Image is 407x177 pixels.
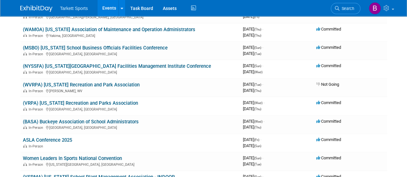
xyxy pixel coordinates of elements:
[23,15,27,18] img: In-Person Event
[29,126,45,130] span: In-Person
[254,52,261,56] span: (Tue)
[243,119,264,124] span: [DATE]
[254,83,261,86] span: (Tue)
[23,144,27,147] img: In-Person Event
[254,144,261,148] span: (Sun)
[316,27,341,31] span: Committed
[23,107,27,111] img: In-Person Event
[23,45,168,51] a: (MSBO) [US_STATE] School Business Officials Facilities Conference
[29,89,45,93] span: In-Person
[254,163,261,166] span: (Tue)
[243,162,261,166] span: [DATE]
[23,106,238,111] div: [GEOGRAPHIC_DATA], [GEOGRAPHIC_DATA]
[243,137,261,142] span: [DATE]
[29,107,45,111] span: In-Person
[316,100,341,105] span: Committed
[264,100,264,105] span: -
[262,45,263,50] span: -
[243,143,261,148] span: [DATE]
[254,28,261,31] span: (Thu)
[60,6,88,11] span: Tarkett Sports
[23,33,238,38] div: Yakima, [GEOGRAPHIC_DATA]
[369,2,381,14] img: Blake Centers
[243,69,263,74] span: [DATE]
[29,70,45,75] span: In-Person
[243,45,263,50] span: [DATE]
[316,82,339,87] span: Not Going
[254,46,261,49] span: (Sun)
[23,63,211,69] a: (NYSSFA) [US_STATE][GEOGRAPHIC_DATA] Facilities Management Institute Conference
[23,34,27,37] img: In-Person Event
[262,27,263,31] span: -
[23,82,140,88] a: (WVRPA) [US_STATE] Recreation and Park Association
[23,162,238,167] div: [US_STATE][GEOGRAPHIC_DATA], [GEOGRAPHIC_DATA]
[316,119,341,124] span: Committed
[331,3,360,14] a: Search
[243,82,263,87] span: [DATE]
[243,63,263,68] span: [DATE]
[254,64,261,68] span: (Sun)
[254,156,261,160] span: (Sun)
[254,101,263,105] span: (Wed)
[243,125,261,129] span: [DATE]
[316,137,341,142] span: Committed
[264,119,264,124] span: -
[316,63,341,68] span: Committed
[23,126,27,129] img: In-Person Event
[316,45,341,50] span: Committed
[243,106,261,111] span: [DATE]
[29,34,45,38] span: In-Person
[262,155,263,160] span: -
[339,6,354,11] span: Search
[23,52,27,55] img: In-Person Event
[243,14,259,19] span: [DATE]
[243,33,261,38] span: [DATE]
[254,34,261,37] span: (Thu)
[23,89,27,92] img: In-Person Event
[20,5,52,12] img: ExhibitDay
[23,70,27,74] img: In-Person Event
[254,120,263,123] span: (Wed)
[254,70,263,74] span: (Wed)
[23,27,195,32] a: (WAMOA) [US_STATE] Association of Maintenance and Operation Administrators
[29,163,45,167] span: In-Person
[243,51,261,56] span: [DATE]
[29,52,45,56] span: In-Person
[254,15,259,19] span: (Fri)
[243,88,261,93] span: [DATE]
[29,15,45,19] span: In-Person
[23,163,27,166] img: In-Person Event
[262,63,263,68] span: -
[262,82,263,87] span: -
[23,88,238,93] div: [PERSON_NAME], WV
[23,100,138,106] a: (VRPA) [US_STATE] Recreation and Parks Association
[23,119,139,125] a: (BASA) Buckeye Association of School Administrators
[254,107,261,111] span: (Thu)
[254,89,261,93] span: (Thu)
[23,125,238,130] div: [GEOGRAPHIC_DATA], [GEOGRAPHIC_DATA]
[316,155,341,160] span: Committed
[23,137,72,143] a: ASLA Conference 2025
[243,27,263,31] span: [DATE]
[29,144,45,148] span: In-Person
[254,126,261,129] span: (Thu)
[23,155,122,161] a: Women Leaders In Sports National Convention
[23,14,238,19] div: [GEOGRAPHIC_DATA][PERSON_NAME], [GEOGRAPHIC_DATA]
[23,51,238,56] div: [GEOGRAPHIC_DATA], [GEOGRAPHIC_DATA]
[23,69,238,75] div: [GEOGRAPHIC_DATA], [GEOGRAPHIC_DATA]
[254,138,259,142] span: (Fri)
[243,155,263,160] span: [DATE]
[243,100,264,105] span: [DATE]
[260,137,261,142] span: -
